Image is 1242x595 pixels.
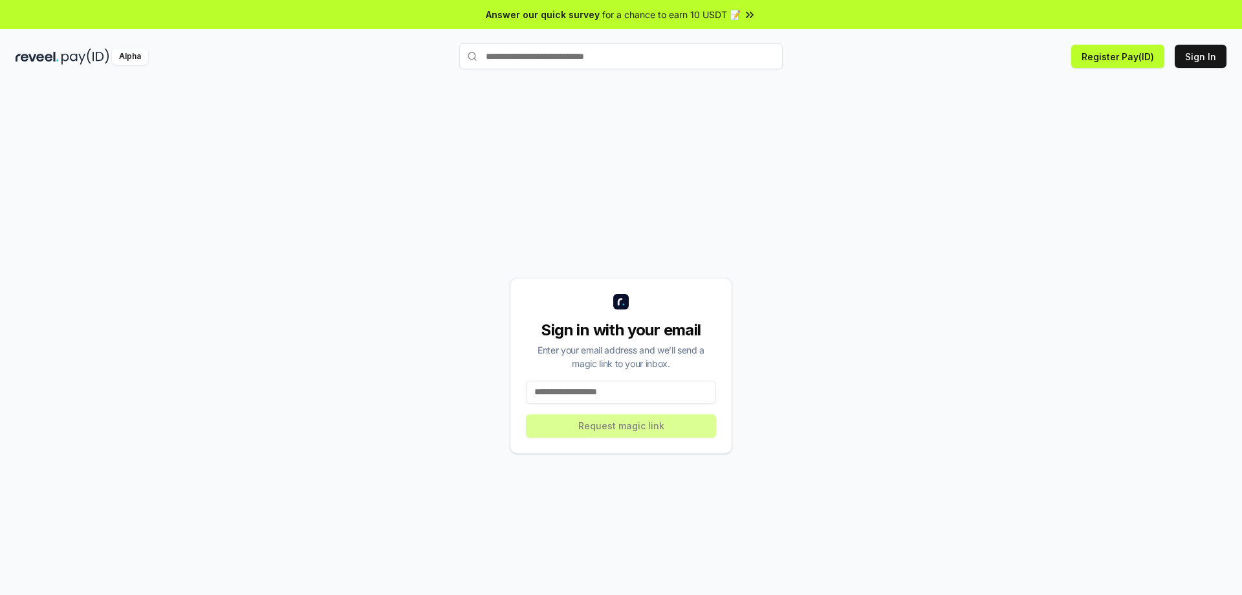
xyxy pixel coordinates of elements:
[112,49,148,65] div: Alpha
[16,49,59,65] img: reveel_dark
[486,8,600,21] span: Answer our quick survey
[1175,45,1226,68] button: Sign In
[526,343,716,370] div: Enter your email address and we’ll send a magic link to your inbox.
[526,320,716,341] div: Sign in with your email
[61,49,109,65] img: pay_id
[613,294,629,309] img: logo_small
[1071,45,1164,68] button: Register Pay(ID)
[602,8,741,21] span: for a chance to earn 10 USDT 📝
